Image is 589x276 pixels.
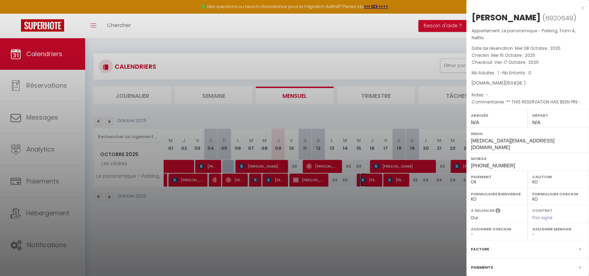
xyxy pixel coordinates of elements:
span: Le panoramique - Parking, Tram A, Netflix [472,28,575,41]
label: Contrat [532,208,553,212]
label: Mobile [471,155,584,162]
span: ( ) [542,13,576,23]
span: 6920649 [545,14,573,22]
span: 153.82 [507,80,519,86]
span: Pas signé [532,215,553,221]
p: Appartement : [472,27,584,41]
label: Email [471,130,584,137]
p: Commentaires : [472,99,584,106]
span: Nb Adultes : 1 - [472,70,531,76]
div: [DOMAIN_NAME] [472,80,584,87]
div: [PERSON_NAME] [472,12,541,23]
label: Assigner Checkin [471,225,523,233]
span: Nb Enfants : 0 [502,70,531,76]
p: Date de réservation : [472,45,584,52]
label: Caution [532,173,584,180]
div: x [466,4,584,12]
label: Formulaire Checkin [532,190,584,197]
span: [MEDICAL_DATA][EMAIL_ADDRESS][DOMAIN_NAME] [471,138,554,150]
label: A relancer [471,208,494,214]
i: Sélectionner OUI si vous souhaiter envoyer les séquences de messages post-checkout [495,208,500,215]
span: N/A [471,120,479,125]
span: Mer 08 Octobre . 2025 [515,45,561,51]
label: Paiements [471,264,493,271]
span: Ven 17 Octobre . 2025 [494,59,539,65]
p: Checkin : [472,52,584,59]
span: [PHONE_NUMBER] [471,163,515,168]
p: Notes : [472,92,584,99]
span: ( € ) [505,80,526,86]
label: Formulaire Bienvenue [471,190,523,197]
label: Départ [532,112,584,119]
label: Paiement [471,173,523,180]
label: Arrivée [471,112,523,119]
label: Assigner Menage [532,225,584,233]
p: Checkout : [472,59,584,66]
label: Facture [471,245,489,253]
span: - [486,92,488,98]
span: N/A [532,120,540,125]
span: Mer 15 Octobre . 2025 [491,52,535,58]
